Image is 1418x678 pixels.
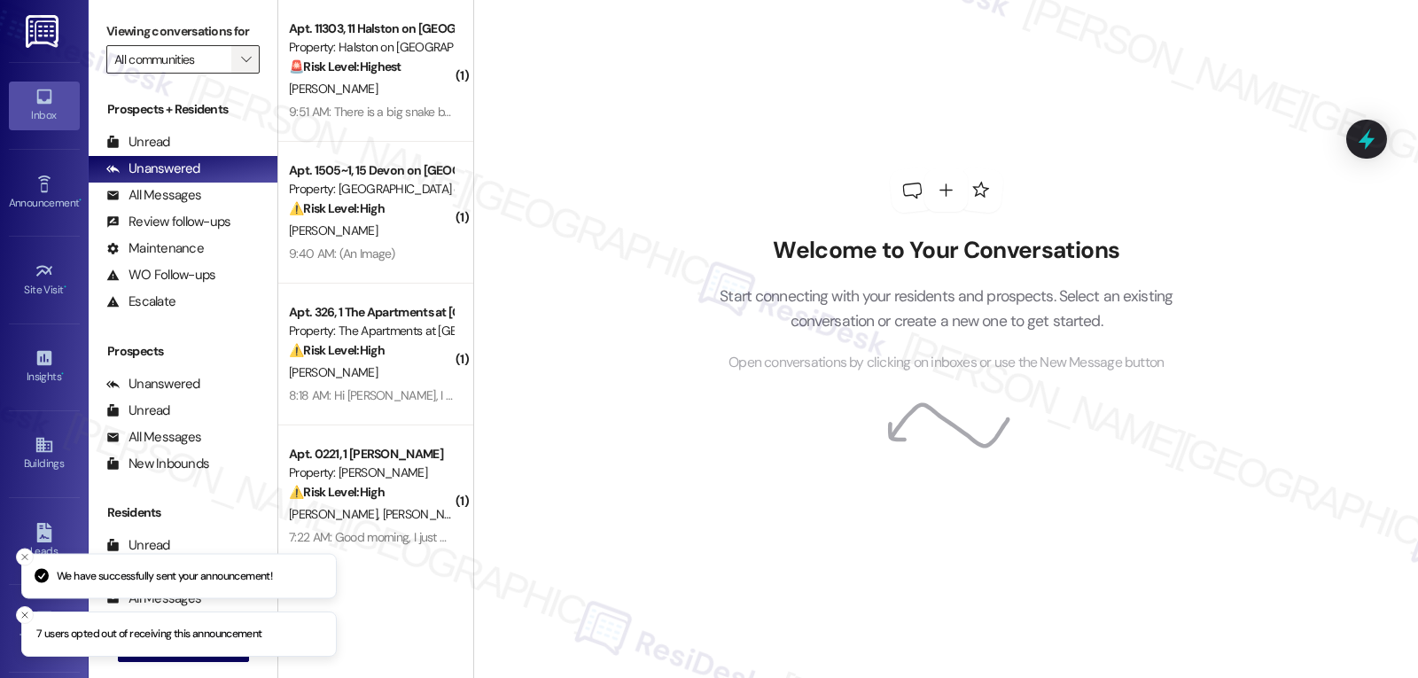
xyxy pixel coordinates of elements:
div: Unread [106,401,170,420]
span: • [61,368,64,380]
span: Open conversations by clicking on inboxes or use the New Message button [728,352,1164,374]
a: Leads [9,518,80,565]
div: Unanswered [106,160,200,178]
div: Apt. 11303, 11 Halston on [GEOGRAPHIC_DATA] [289,19,453,38]
div: Apt. 326, 1 The Apartments at [GEOGRAPHIC_DATA] [289,303,453,322]
img: ResiDesk Logo [26,15,62,48]
div: 9:40 AM: (An Image) [289,245,395,261]
div: Property: [PERSON_NAME] [289,464,453,482]
span: • [64,281,66,293]
div: All Messages [106,186,201,205]
a: Buildings [9,430,80,478]
a: Templates • [9,604,80,652]
div: Escalate [106,292,175,311]
p: 7 users opted out of receiving this announcement [36,627,262,643]
div: Apt. 0221, 1 [PERSON_NAME] [289,445,453,464]
div: Property: The Apartments at [GEOGRAPHIC_DATA] 501 [289,322,453,340]
div: Review follow-ups [106,213,230,231]
a: Inbox [9,82,80,129]
input: All communities [114,45,231,74]
span: [PERSON_NAME] [289,506,383,522]
button: Close toast [16,606,34,624]
div: Residents [89,503,277,522]
p: We have successfully sent your announcement! [57,568,272,584]
span: [PERSON_NAME] [289,364,378,380]
strong: ⚠️ Risk Level: High [289,342,385,358]
strong: ⚠️ Risk Level: High [289,484,385,500]
div: Property: [GEOGRAPHIC_DATA] on [GEOGRAPHIC_DATA] [289,180,453,199]
span: [PERSON_NAME] [289,81,378,97]
i:  [241,52,251,66]
div: Unanswered [106,375,200,394]
a: Site Visit • [9,256,80,304]
strong: ⚠️ Risk Level: High [289,200,385,216]
div: Unread [106,536,170,555]
div: Prospects [89,342,277,361]
div: Apt. 1505~1, 15 Devon on [GEOGRAPHIC_DATA] [289,161,453,180]
span: [PERSON_NAME] [383,506,471,522]
span: [PERSON_NAME] [289,222,378,238]
div: All Messages [106,428,201,447]
div: Maintenance [106,239,204,258]
label: Viewing conversations for [106,18,260,45]
strong: 🚨 Risk Level: Highest [289,58,401,74]
div: New Inbounds [106,455,209,473]
div: WO Follow-ups [106,266,215,284]
div: 9:51 AM: There is a big snake by garage G6F [289,104,515,120]
h2: Welcome to Your Conversations [693,237,1200,265]
div: 7:22 AM: Good morning, I just checked our account and we have not been credited on our next month... [289,529,1396,545]
span: • [79,194,82,207]
div: Prospects + Residents [89,100,277,119]
a: Insights • [9,343,80,391]
button: Close toast [16,548,34,565]
p: Start connecting with your residents and prospects. Select an existing conversation or create a n... [693,284,1200,334]
div: Unread [106,133,170,152]
div: Property: Halston on [GEOGRAPHIC_DATA] [289,38,453,57]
